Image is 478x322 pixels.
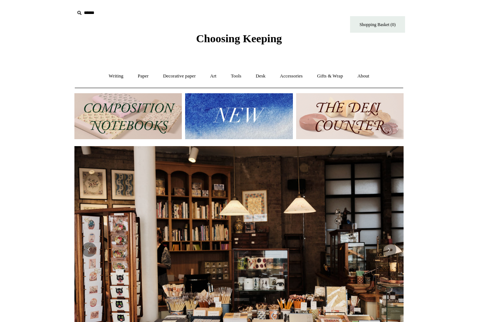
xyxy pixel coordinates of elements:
[82,242,96,257] button: Previous
[74,93,182,139] img: 202302 Composition ledgers.jpg__PID:69722ee6-fa44-49dd-a067-31375e5d54ec
[296,93,404,139] img: The Deli Counter
[131,66,155,86] a: Paper
[382,242,396,257] button: Next
[102,66,130,86] a: Writing
[157,66,202,86] a: Decorative paper
[196,38,282,43] a: Choosing Keeping
[310,66,350,86] a: Gifts & Wrap
[203,66,223,86] a: Art
[224,66,248,86] a: Tools
[196,32,282,44] span: Choosing Keeping
[249,66,272,86] a: Desk
[185,93,293,139] img: New.jpg__PID:f73bdf93-380a-4a35-bcfe-7823039498e1
[351,66,376,86] a: About
[273,66,309,86] a: Accessories
[350,16,405,33] a: Shopping Basket (0)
